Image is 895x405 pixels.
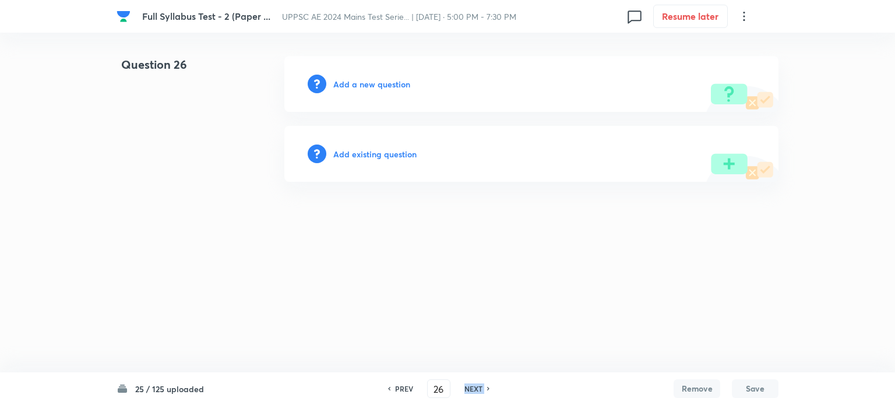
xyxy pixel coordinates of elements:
[117,9,133,23] a: Company Logo
[117,56,247,83] h4: Question 26
[333,148,417,160] h6: Add existing question
[333,78,410,90] h6: Add a new question
[464,383,482,394] h6: NEXT
[395,383,413,394] h6: PREV
[732,379,778,398] button: Save
[117,9,131,23] img: Company Logo
[135,383,204,395] h6: 25 / 125 uploaded
[142,10,270,22] span: Full Syllabus Test - 2 (Paper ...
[282,11,516,22] span: UPPSC AE 2024 Mains Test Serie... | [DATE] · 5:00 PM - 7:30 PM
[674,379,720,398] button: Remove
[653,5,728,28] button: Resume later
